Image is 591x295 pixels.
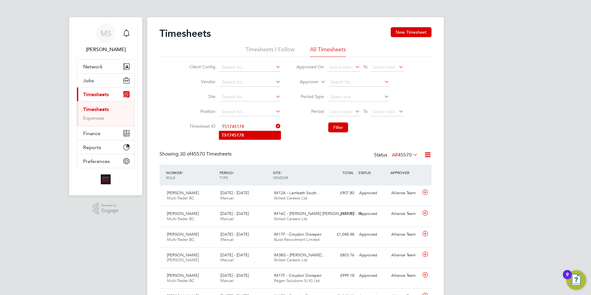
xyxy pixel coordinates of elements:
[77,140,134,154] button: Reports
[77,154,134,168] button: Preferences
[328,93,389,101] input: Select one
[328,122,348,132] button: Filter
[310,46,346,57] li: All Timesheets
[291,79,319,85] label: Approver
[77,60,134,73] button: Network
[274,190,321,195] span: IM12A - Lambeth South…
[566,275,569,283] div: 9
[167,232,199,237] span: [PERSON_NAME]
[329,64,351,70] span: Select date
[389,250,421,260] div: Alliance Team
[83,130,100,136] span: Finance
[77,46,135,53] span: Michael Stone
[159,27,211,40] h2: Timesheets
[167,211,199,216] span: [PERSON_NAME]
[167,190,199,195] span: [PERSON_NAME]
[357,250,389,260] div: Approved
[188,109,215,114] label: Position
[77,88,134,101] button: Timesheets
[101,208,119,213] span: Engage
[361,107,369,115] span: To
[357,271,389,281] div: Approved
[222,133,244,138] b: TS1745178
[167,216,194,221] span: Multi-Trader BC
[220,93,281,101] input: Search for...
[220,278,234,283] span: Manual
[391,27,432,37] button: New Timesheet
[77,174,135,184] a: Go to home page
[280,170,282,175] span: /
[83,115,104,121] a: Expenses
[389,209,421,219] div: Alliance Team
[271,167,325,183] div: SITE
[392,152,418,158] label: All
[373,109,395,114] span: Select date
[167,273,199,278] span: [PERSON_NAME]
[274,273,321,278] span: IM17F - Croydon Disrepair
[274,252,325,258] span: IM38G - [PERSON_NAME]…
[83,78,94,83] span: Jobs
[342,170,354,175] span: TOTAL
[83,144,101,150] span: Reports
[325,188,357,198] div: £907.80
[93,203,119,215] a: Powered byEngage
[101,174,111,184] img: alliancemsp-logo-retina.png
[182,170,183,175] span: /
[329,109,351,114] span: Select date
[274,237,320,242] span: Build Recruitment Limited
[220,190,249,195] span: [DATE] - [DATE]
[166,175,175,180] span: ROLE
[325,229,357,240] div: £1,048.48
[325,271,357,281] div: £999.18
[83,158,110,164] span: Preferences
[180,151,191,157] span: 30 of
[188,64,215,70] label: Client Config
[220,232,249,237] span: [DATE] - [DATE]
[566,270,586,290] button: Open Resource Center, 9 new notifications
[357,188,389,198] div: Approved
[274,278,320,283] span: Regen Solutions (U.K) Ltd
[220,252,249,258] span: [DATE] - [DATE]
[373,64,395,70] span: Select date
[389,271,421,281] div: Alliance Team
[77,24,135,53] a: MS[PERSON_NAME]
[220,122,281,131] input: Search for...
[188,123,215,129] label: Timesheet ID
[77,101,134,126] div: Timesheets
[220,273,249,278] span: [DATE] - [DATE]
[274,232,321,237] span: IM17F - Croydon Disrepair
[83,64,103,70] span: Network
[325,209,357,219] div: £977.93
[389,229,421,240] div: Alliance Team
[220,257,234,263] span: Manual
[398,152,412,158] span: 45570
[164,167,218,183] div: WORKER
[328,78,389,87] input: Search for...
[188,94,215,99] label: Site
[274,257,307,263] span: Skilled Careers Ltd
[220,237,234,242] span: Manual
[296,109,324,114] label: Period
[77,126,134,140] button: Finance
[325,250,357,260] div: £803.76
[167,237,194,242] span: Multi-Trader BC
[83,92,109,97] span: Timesheets
[361,63,369,71] span: To
[220,63,281,72] input: Search for...
[101,203,119,208] span: Powered by
[357,209,389,219] div: Approved
[296,94,324,99] label: Period Type
[274,216,307,221] span: Skilled Careers Ltd
[274,211,366,216] span: IM16C - [PERSON_NAME] [PERSON_NAME] - IN…
[273,175,288,180] span: VENDOR
[220,195,234,201] span: Manual
[220,108,281,116] input: Search for...
[357,167,389,178] div: STATUS
[389,167,421,178] div: APPROVER
[233,170,234,175] span: /
[83,106,109,112] a: Timesheets
[389,188,421,198] div: Alliance Team
[167,278,194,283] span: Multi-Trader BC
[357,229,389,240] div: Approved
[77,74,134,87] button: Jobs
